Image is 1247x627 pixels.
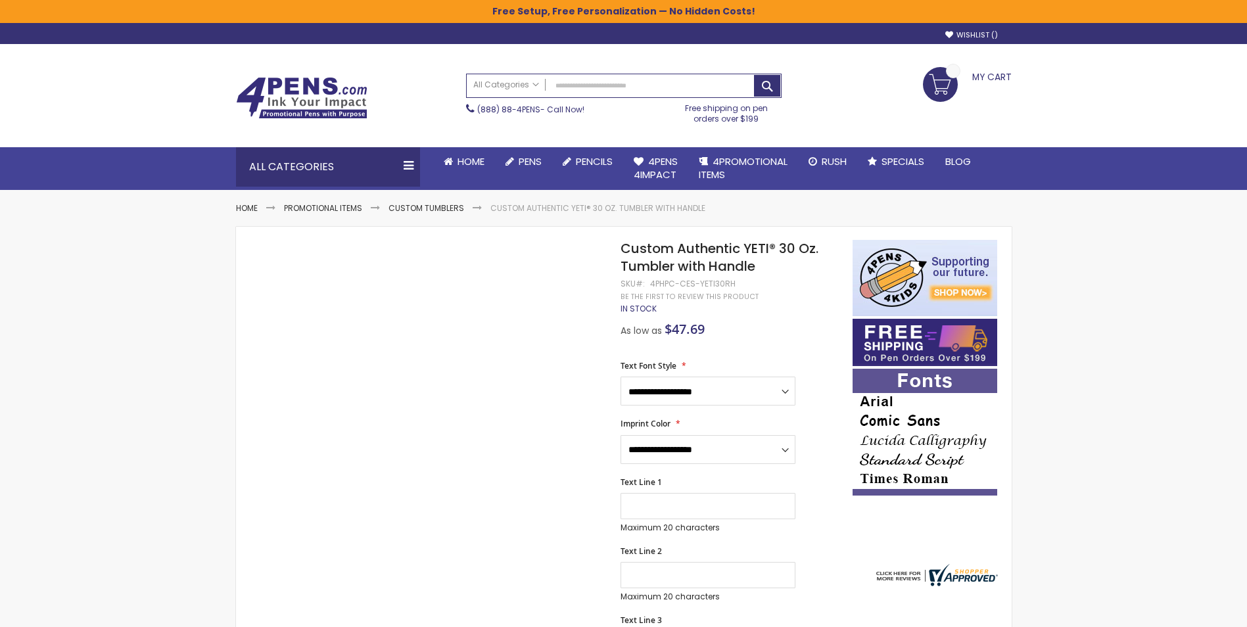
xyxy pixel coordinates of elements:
a: Promotional Items [284,202,362,214]
span: $47.69 [665,320,705,338]
div: Free shipping on pen orders over $199 [671,98,782,124]
span: - Call Now! [477,104,584,115]
span: Custom Authentic YETI® 30 Oz. Tumbler with Handle [621,239,818,275]
img: 4pens.com widget logo [873,564,998,586]
a: 4PROMOTIONALITEMS [688,147,798,190]
a: 4pens.com certificate URL [873,578,998,589]
a: Custom Tumblers [388,202,464,214]
span: 4Pens 4impact [634,154,678,181]
div: All Categories [236,147,420,187]
span: Blog [945,154,971,168]
span: Text Line 3 [621,615,662,626]
p: Maximum 20 characters [621,592,795,602]
a: Be the first to review this product [621,292,759,302]
a: Wishlist [945,30,998,40]
img: 4pens 4 kids [853,240,997,316]
span: Specials [882,154,924,168]
img: 4Pens Custom Pens and Promotional Products [236,77,367,119]
a: Pencils [552,147,623,176]
a: Blog [935,147,981,176]
span: As low as [621,324,662,337]
a: Home [236,202,258,214]
div: Availability [621,304,657,314]
a: Pens [495,147,552,176]
a: Rush [798,147,857,176]
span: Home [458,154,484,168]
span: Pencils [576,154,613,168]
span: Text Line 2 [621,546,662,557]
a: All Categories [467,74,546,96]
a: Specials [857,147,935,176]
span: Pens [519,154,542,168]
span: 4PROMOTIONAL ITEMS [699,154,788,181]
a: 4Pens4impact [623,147,688,190]
li: Custom Authentic YETI® 30 Oz. Tumbler with Handle [490,203,705,214]
strong: SKU [621,278,645,289]
span: Rush [822,154,847,168]
a: Home [433,147,495,176]
span: Text Font Style [621,360,676,371]
div: 4PHPC-CES-YETI30RH [650,279,736,289]
span: Text Line 1 [621,476,662,488]
img: font-personalization-examples [853,369,997,496]
span: Imprint Color [621,418,671,429]
span: All Categories [473,80,539,90]
span: In stock [621,303,657,314]
p: Maximum 20 characters [621,522,795,533]
a: (888) 88-4PENS [477,104,540,115]
img: Free shipping on orders over $199 [853,319,997,366]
